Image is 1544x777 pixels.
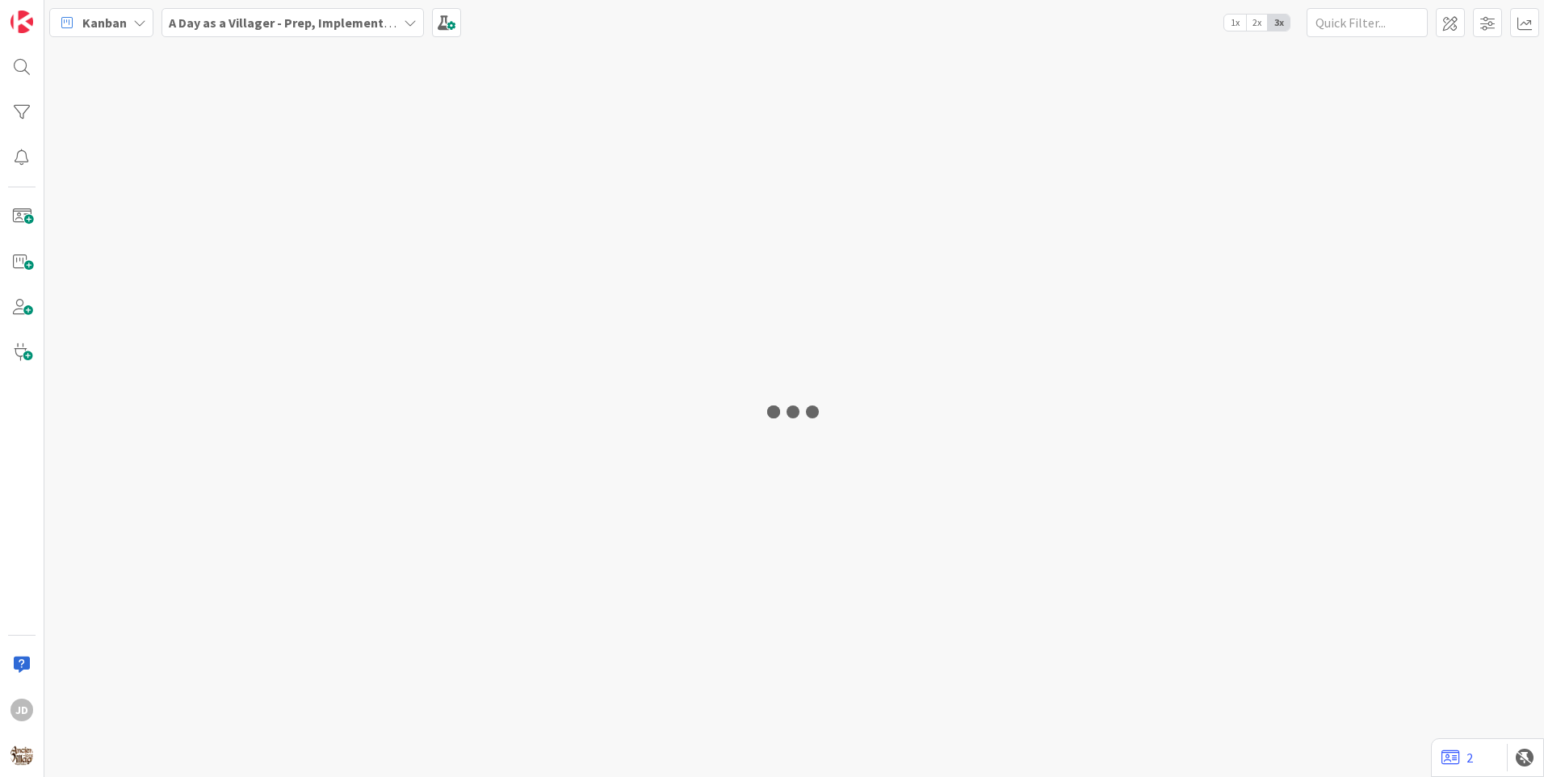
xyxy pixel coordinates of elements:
[10,744,33,766] img: avatar
[1307,8,1428,37] input: Quick Filter...
[82,13,127,32] span: Kanban
[1224,15,1246,31] span: 1x
[1441,748,1473,767] a: 2
[1268,15,1290,31] span: 3x
[10,699,33,721] div: JD
[10,10,33,33] img: Visit kanbanzone.com
[169,15,457,31] b: A Day as a Villager - Prep, Implement and Execute
[1246,15,1268,31] span: 2x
